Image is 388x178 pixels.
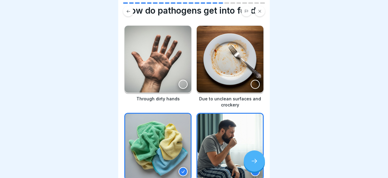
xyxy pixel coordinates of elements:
[197,26,263,92] img: jobwmc3mnz8e4wzn2jbdkakl.png
[196,96,264,108] p: Due to unclean surfaces and crockery
[124,96,192,102] p: Through dirty hands
[125,26,191,92] img: yrxob7z7gda4mxxxk1q1tgq5.png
